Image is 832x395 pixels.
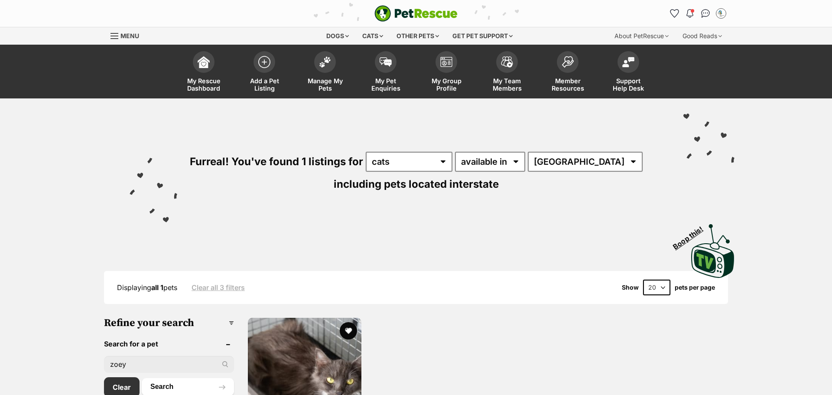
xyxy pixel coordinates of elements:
span: My Rescue Dashboard [184,77,223,92]
a: Conversations [699,7,712,20]
div: Cats [356,27,389,45]
div: About PetRescue [608,27,675,45]
a: Member Resources [537,47,598,98]
a: Manage My Pets [295,47,355,98]
span: Boop this! [672,219,712,251]
div: Good Reads [676,27,728,45]
img: member-resources-icon-8e73f808a243e03378d46382f2149f9095a855e16c252ad45f914b54edf8863c.svg [562,56,574,68]
button: My account [714,7,728,20]
h3: Refine your search [104,317,234,329]
span: Menu [120,32,139,39]
button: Notifications [683,7,697,20]
ul: Account quick links [667,7,728,20]
header: Search for a pet [104,340,234,348]
label: pets per page [675,284,715,291]
img: Sally Laity profile pic [717,9,725,18]
a: Boop this! [691,216,734,280]
span: Manage My Pets [305,77,344,92]
div: Dogs [320,27,355,45]
img: help-desk-icon-fdf02630f3aa405de69fd3d07c3f3aa587a6932b1a1747fa1d2bba05be0121f9.svg [622,57,634,67]
strong: all 1 [151,283,163,292]
img: manage-my-pets-icon-02211641906a0b7f246fdf0571729dbe1e7629f14944591b6c1af311fb30b64b.svg [319,56,331,68]
input: Toby [104,356,234,372]
img: group-profile-icon-3fa3cf56718a62981997c0bc7e787c4b2cf8bcc04b72c1350f741eb67cf2f40e.svg [440,57,452,67]
a: My Pet Enquiries [355,47,416,98]
span: Show [622,284,639,291]
span: Furreal! You've found 1 listings for [190,155,363,168]
span: Support Help Desk [609,77,648,92]
span: My Pet Enquiries [366,77,405,92]
a: Add a Pet Listing [234,47,295,98]
img: chat-41dd97257d64d25036548639549fe6c8038ab92f7586957e7f3b1b290dea8141.svg [701,9,710,18]
span: including pets located interstate [334,178,499,190]
span: Displaying pets [117,283,177,292]
img: logo-e224e6f780fb5917bec1dbf3a21bbac754714ae5b6737aabdf751b685950b380.svg [374,5,458,22]
a: Menu [110,27,145,43]
span: Add a Pet Listing [245,77,284,92]
a: My Group Profile [416,47,477,98]
img: notifications-46538b983faf8c2785f20acdc204bb7945ddae34d4c08c2a6579f10ce5e182be.svg [686,9,693,18]
img: dashboard-icon-eb2f2d2d3e046f16d808141f083e7271f6b2e854fb5c12c21221c1fb7104beca.svg [198,56,210,68]
span: Member Resources [548,77,587,92]
button: favourite [340,322,357,340]
a: My Rescue Dashboard [173,47,234,98]
div: Other pets [390,27,445,45]
a: Favourites [667,7,681,20]
img: pet-enquiries-icon-7e3ad2cf08bfb03b45e93fb7055b45f3efa6380592205ae92323e6603595dc1f.svg [380,57,392,67]
a: My Team Members [477,47,537,98]
a: Support Help Desk [598,47,659,98]
img: team-members-icon-5396bd8760b3fe7c0b43da4ab00e1e3bb1a5d9ba89233759b79545d2d3fc5d0d.svg [501,56,513,68]
span: My Team Members [487,77,526,92]
img: PetRescue TV logo [691,224,734,278]
img: add-pet-listing-icon-0afa8454b4691262ce3f59096e99ab1cd57d4a30225e0717b998d2c9b9846f56.svg [258,56,270,68]
span: My Group Profile [427,77,466,92]
a: PetRescue [374,5,458,22]
div: Get pet support [446,27,519,45]
a: Clear all 3 filters [192,284,245,291]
